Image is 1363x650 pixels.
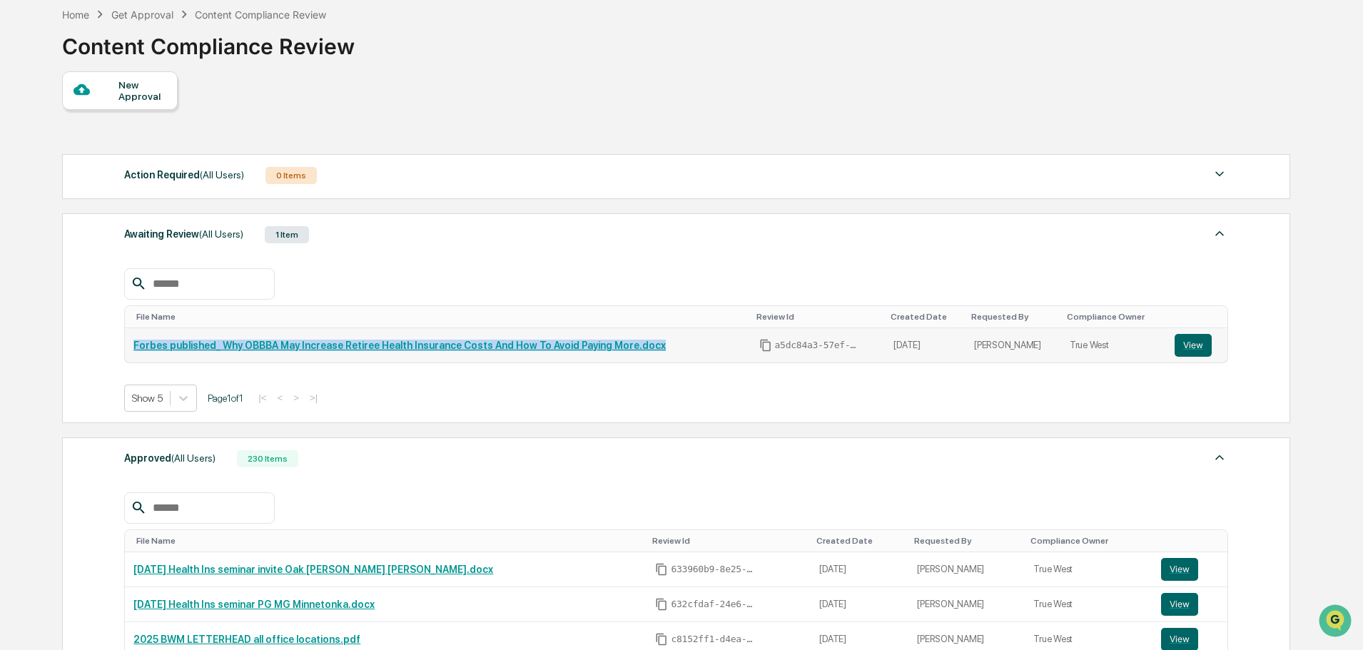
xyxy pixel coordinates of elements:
a: [DATE] Health Ins seminar invite Oak [PERSON_NAME] [PERSON_NAME].docx [133,564,493,575]
div: 🖐️ [14,181,26,193]
span: c8152ff1-d4ea-45e6-9fc2-8a0c791da94d [671,634,756,645]
a: View [1161,558,1219,581]
td: [DATE] [885,328,966,362]
td: [PERSON_NAME] [966,328,1061,362]
div: Start new chat [49,109,234,123]
div: Toggle SortBy [136,536,641,546]
p: How can we help? [14,30,260,53]
a: 🖐️Preclearance [9,174,98,200]
td: True West [1025,552,1152,587]
div: Home [62,9,89,21]
td: [DATE] [811,552,908,587]
img: caret [1211,166,1228,183]
span: Data Lookup [29,207,90,221]
td: True West [1025,587,1152,622]
button: |< [254,392,270,404]
div: Get Approval [111,9,173,21]
span: Preclearance [29,180,92,194]
div: New Approval [118,79,166,102]
div: 🔎 [14,208,26,220]
div: Toggle SortBy [1067,312,1160,322]
img: caret [1211,449,1228,466]
a: Forbes published_ Why OBBBA May Increase Retiree Health Insurance Costs And How To Avoid Paying M... [133,340,666,351]
div: Content Compliance Review [62,22,355,59]
div: 0 Items [265,167,317,184]
button: > [289,392,303,404]
button: View [1175,334,1212,357]
div: 🗄️ [103,181,115,193]
div: 230 Items [237,450,298,467]
div: Toggle SortBy [816,536,903,546]
iframe: Open customer support [1317,603,1356,641]
a: 2025 BWM LETTERHEAD all office locations.pdf [133,634,360,645]
span: a5dc84a3-57ef-46bf-8129-fd1681dd0145 [775,340,861,351]
span: 632cfdaf-24e6-44a0-b95e-edac2cbabf7d [671,599,756,610]
a: Powered byPylon [101,241,173,253]
span: Page 1 of 1 [208,392,243,404]
button: View [1161,558,1198,581]
span: Copy Id [655,598,668,611]
a: [DATE] Health Ins seminar PG MG Minnetonka.docx [133,599,375,610]
a: View [1161,593,1219,616]
button: < [273,392,287,404]
div: Toggle SortBy [1030,536,1147,546]
td: [PERSON_NAME] [908,552,1025,587]
a: 🔎Data Lookup [9,201,96,227]
td: [DATE] [811,587,908,622]
div: Toggle SortBy [652,536,805,546]
div: Toggle SortBy [914,536,1019,546]
div: 1 Item [265,226,309,243]
div: Toggle SortBy [1177,312,1222,322]
span: Attestations [118,180,177,194]
span: (All Users) [199,228,243,240]
div: Awaiting Review [124,225,243,243]
div: Approved [124,449,216,467]
span: (All Users) [171,452,216,464]
span: Copy Id [759,339,772,352]
img: caret [1211,225,1228,242]
div: Toggle SortBy [756,312,880,322]
button: Start new chat [243,113,260,131]
div: Toggle SortBy [136,312,744,322]
div: Toggle SortBy [1164,536,1222,546]
td: [PERSON_NAME] [908,587,1025,622]
button: View [1161,593,1198,616]
div: Action Required [124,166,244,184]
span: Copy Id [655,633,668,646]
span: (All Users) [200,169,244,181]
div: Toggle SortBy [891,312,960,322]
span: Pylon [142,242,173,253]
div: Toggle SortBy [971,312,1055,322]
td: True West [1061,328,1166,362]
span: 633960b9-8e25-4ed3-9bf5-9b1ab3fd62de [671,564,756,575]
img: 1746055101610-c473b297-6a78-478c-a979-82029cc54cd1 [14,109,40,135]
a: 🗄️Attestations [98,174,183,200]
a: View [1175,334,1220,357]
div: Content Compliance Review [195,9,326,21]
span: Copy Id [655,563,668,576]
div: We're available if you need us! [49,123,181,135]
button: >| [305,392,322,404]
